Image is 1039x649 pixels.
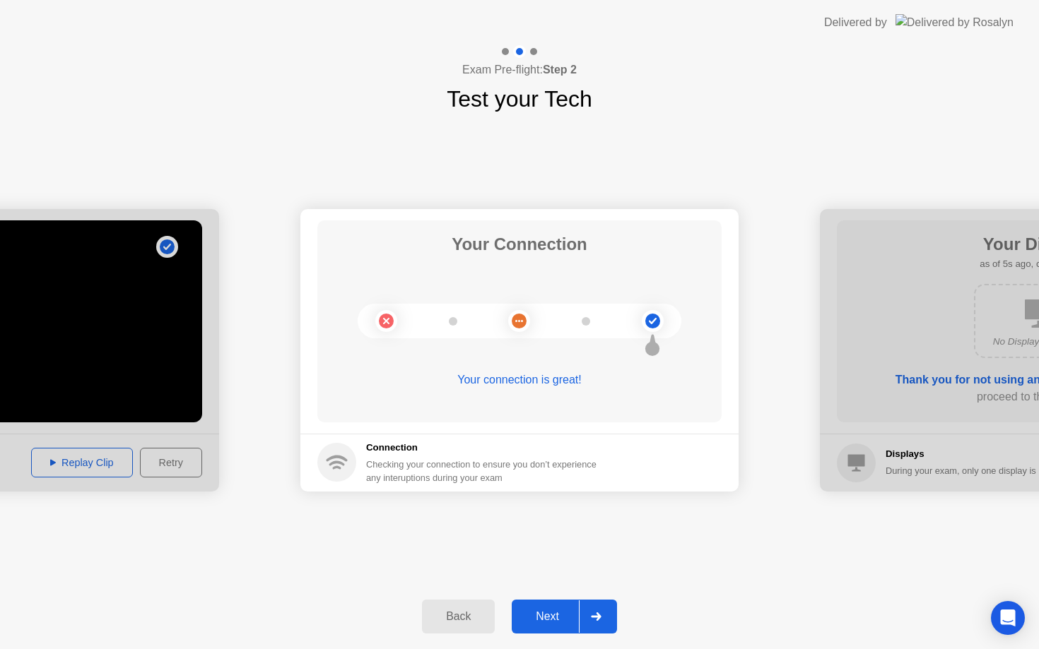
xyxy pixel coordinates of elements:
[512,600,617,633] button: Next
[366,441,605,455] h5: Connection
[824,14,887,31] div: Delivered by
[426,610,491,623] div: Back
[447,82,592,116] h1: Test your Tech
[991,601,1025,635] div: Open Intercom Messenger
[462,61,577,78] h4: Exam Pre-flight:
[366,458,605,484] div: Checking your connection to ensure you don’t experience any interuptions during your exam
[317,371,722,388] div: Your connection is great!
[422,600,495,633] button: Back
[543,64,577,76] b: Step 2
[516,610,579,623] div: Next
[896,14,1014,30] img: Delivered by Rosalyn
[452,232,587,257] h1: Your Connection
